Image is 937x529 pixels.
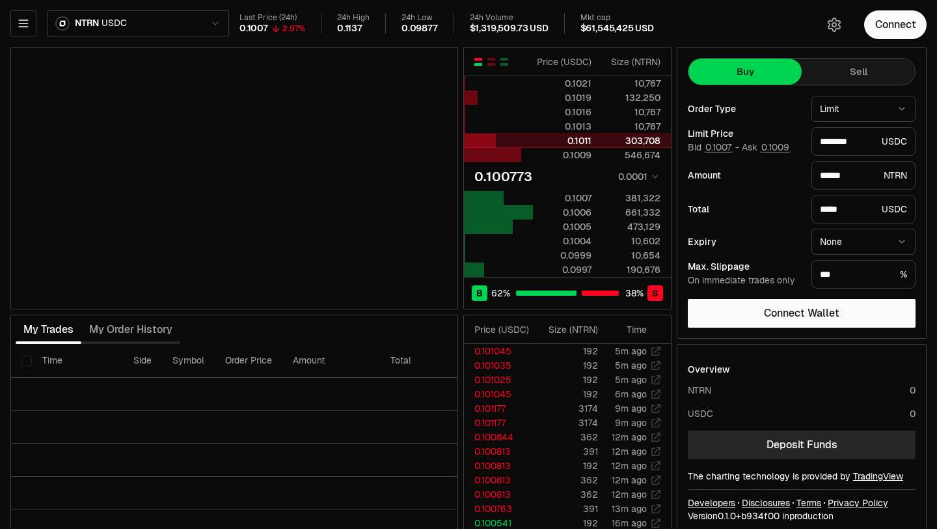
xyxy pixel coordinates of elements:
button: Limit [811,96,916,122]
td: 192 [534,358,599,373]
time: 9m ago [615,417,647,429]
div: Last Price (24h) [239,13,305,23]
div: 0.1007 [239,23,268,35]
time: 6m ago [615,388,647,400]
th: Amount [282,344,380,378]
button: Connect [864,10,927,39]
td: 391 [534,444,599,459]
a: Privacy Policy [828,496,888,509]
div: 0.1009 [534,149,591,162]
td: 0.101177 [464,401,534,416]
td: 0.100813 [464,444,534,459]
div: 0.0999 [534,249,591,262]
td: 192 [534,387,599,401]
td: 0.100813 [464,459,534,473]
time: 5m ago [615,360,647,371]
div: 0.1019 [534,91,591,104]
td: 362 [534,487,599,502]
span: 62 % [491,287,510,300]
div: USDC [811,127,916,156]
div: Time [609,323,647,336]
td: 362 [534,473,599,487]
a: TradingView [853,470,903,482]
td: 192 [534,344,599,358]
th: Time [32,344,123,378]
div: % [811,260,916,289]
time: 12m ago [612,446,647,457]
time: 12m ago [612,474,647,486]
div: 10,602 [603,235,660,248]
div: 0.1005 [534,220,591,233]
div: 0.1021 [534,77,591,90]
td: 3174 [534,401,599,416]
div: 10,767 [603,77,660,90]
td: 3174 [534,416,599,430]
div: 10,654 [603,249,660,262]
button: My Trades [16,317,81,343]
div: Size ( NTRN ) [545,323,598,336]
button: Buy [688,59,802,85]
div: 24h Low [401,13,438,23]
div: On immediate trades only [688,275,801,287]
td: 192 [534,373,599,387]
time: 5m ago [615,374,647,386]
time: 9m ago [615,403,647,414]
div: Price ( USDC ) [474,323,534,336]
div: 2.97% [282,23,305,34]
div: Total [688,205,801,214]
td: 0.100844 [464,430,534,444]
div: NTRN [811,161,916,190]
div: Amount [688,171,801,180]
div: 0.1011 [534,134,591,147]
div: 0.09877 [401,23,438,35]
div: 0.1004 [534,235,591,248]
span: Ask [742,142,791,154]
td: 0.100763 [464,502,534,516]
div: Size ( NTRN ) [603,55,660,68]
button: Sell [802,59,915,85]
td: 0.101177 [464,416,534,430]
button: Show Buy Orders Only [499,57,509,67]
div: NTRN [688,384,711,397]
div: 473,129 [603,220,660,233]
div: 0.1006 [534,206,591,219]
span: 38 % [625,287,644,300]
div: The charting technology is provided by [688,470,916,483]
a: Terms [796,496,821,509]
button: Select all [21,356,32,366]
button: Show Buy and Sell Orders [473,57,483,67]
td: 0.100813 [464,473,534,487]
th: Symbol [162,344,215,378]
span: NTRN [75,18,99,29]
button: Show Sell Orders Only [486,57,496,67]
button: My Order History [81,317,180,343]
div: Version 0.1.0 + in production [688,509,916,522]
div: 190,676 [603,263,660,276]
button: Connect Wallet [688,299,916,328]
div: 24h High [337,13,370,23]
div: Expiry [688,237,801,246]
button: 0.1007 [704,142,733,152]
div: 24h Volume [470,13,549,23]
th: Side [123,344,162,378]
iframe: Financial Chart [11,48,457,309]
div: $1,319,509.73 USD [470,23,549,35]
td: 362 [534,430,599,444]
a: Deposit Funds [688,431,916,459]
td: 0.101035 [464,358,534,373]
th: Total [380,344,478,378]
div: 0.100773 [474,167,532,186]
td: 0.101045 [464,387,534,401]
div: 10,767 [603,120,660,133]
span: b934f001affd6d52325ffa2f256de1e4dada005b [741,510,780,522]
div: 0.1137 [337,23,362,35]
div: 0 [910,384,916,397]
div: Max. Slippage [688,262,801,271]
div: 10,767 [603,106,660,119]
a: Disclosures [742,496,790,509]
div: 303,708 [603,134,660,147]
time: 12m ago [612,460,647,472]
a: Developers [688,496,735,509]
div: Order Type [688,104,801,113]
span: USDC [102,18,126,29]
